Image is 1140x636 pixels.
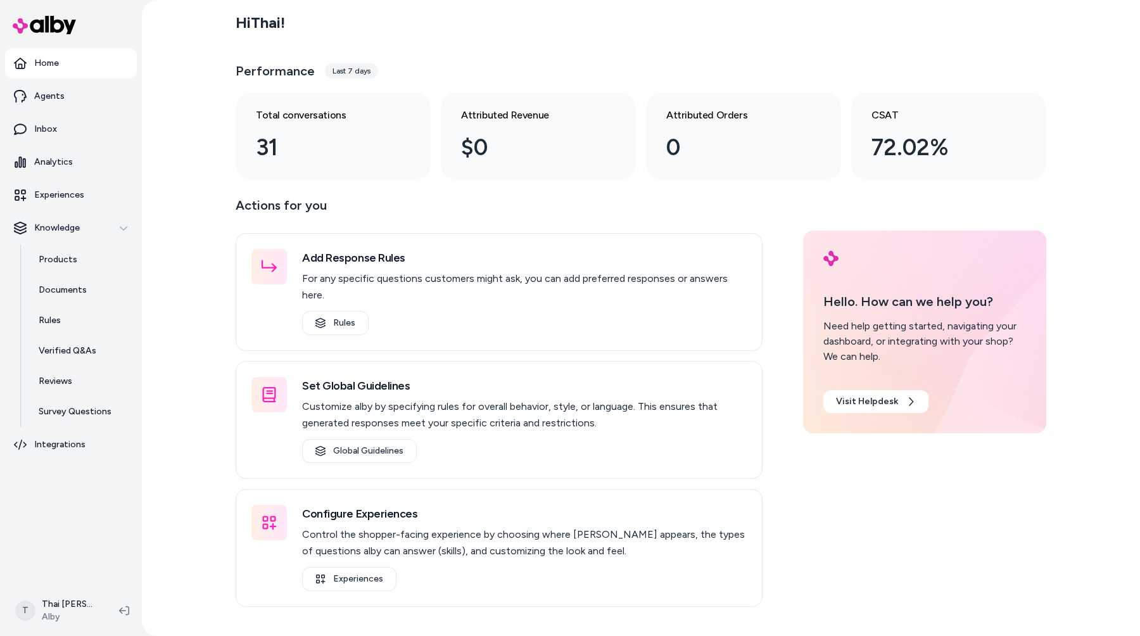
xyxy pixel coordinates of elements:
[39,345,96,357] p: Verified Q&As
[39,314,61,327] p: Rules
[851,92,1046,180] a: CSAT 72.02%
[26,275,137,305] a: Documents
[236,62,315,80] h3: Performance
[302,567,396,591] a: Experiences
[302,398,747,431] p: Customize alby by specifying rules for overall behavior, style, or language. This ensures that ge...
[34,438,85,451] p: Integrations
[871,108,1006,123] h3: CSAT
[256,108,390,123] h3: Total conversations
[646,92,841,180] a: Attributed Orders 0
[39,253,77,266] p: Products
[26,336,137,366] a: Verified Q&As
[871,130,1006,165] div: 72.02%
[325,63,378,79] div: Last 7 days
[34,123,57,136] p: Inbox
[236,13,285,32] h2: Hi Thai !
[666,108,801,123] h3: Attributed Orders
[302,526,747,559] p: Control the shopper-facing experience by choosing where [PERSON_NAME] appears, the types of quest...
[34,156,73,169] p: Analytics
[302,249,747,267] h3: Add Response Rules
[302,377,747,395] h3: Set Global Guidelines
[34,189,84,201] p: Experiences
[302,311,369,335] a: Rules
[823,292,1026,311] p: Hello. How can we help you?
[39,375,72,388] p: Reviews
[5,147,137,177] a: Analytics
[26,366,137,397] a: Reviews
[823,390,928,413] a: Visit Helpdesk
[34,57,59,70] p: Home
[5,81,137,111] a: Agents
[13,16,76,34] img: alby Logo
[39,405,111,418] p: Survey Questions
[302,439,417,463] a: Global Guidelines
[34,90,65,103] p: Agents
[441,92,636,180] a: Attributed Revenue $0
[34,222,80,234] p: Knowledge
[39,284,87,296] p: Documents
[5,180,137,210] a: Experiences
[15,601,35,621] span: T
[26,305,137,336] a: Rules
[26,397,137,427] a: Survey Questions
[42,598,99,611] p: Thai [PERSON_NAME]
[42,611,99,623] span: Alby
[302,505,747,523] h3: Configure Experiences
[823,251,839,266] img: alby Logo
[461,130,595,165] div: $0
[256,130,390,165] div: 31
[461,108,595,123] h3: Attributed Revenue
[5,429,137,460] a: Integrations
[5,114,137,144] a: Inbox
[5,213,137,243] button: Knowledge
[302,270,747,303] p: For any specific questions customers might ask, you can add preferred responses or answers here.
[236,92,431,180] a: Total conversations 31
[8,590,109,631] button: TThai [PERSON_NAME]Alby
[5,48,137,79] a: Home
[666,130,801,165] div: 0
[823,319,1026,364] div: Need help getting started, navigating your dashboard, or integrating with your shop? We can help.
[236,195,763,226] p: Actions for you
[26,245,137,275] a: Products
